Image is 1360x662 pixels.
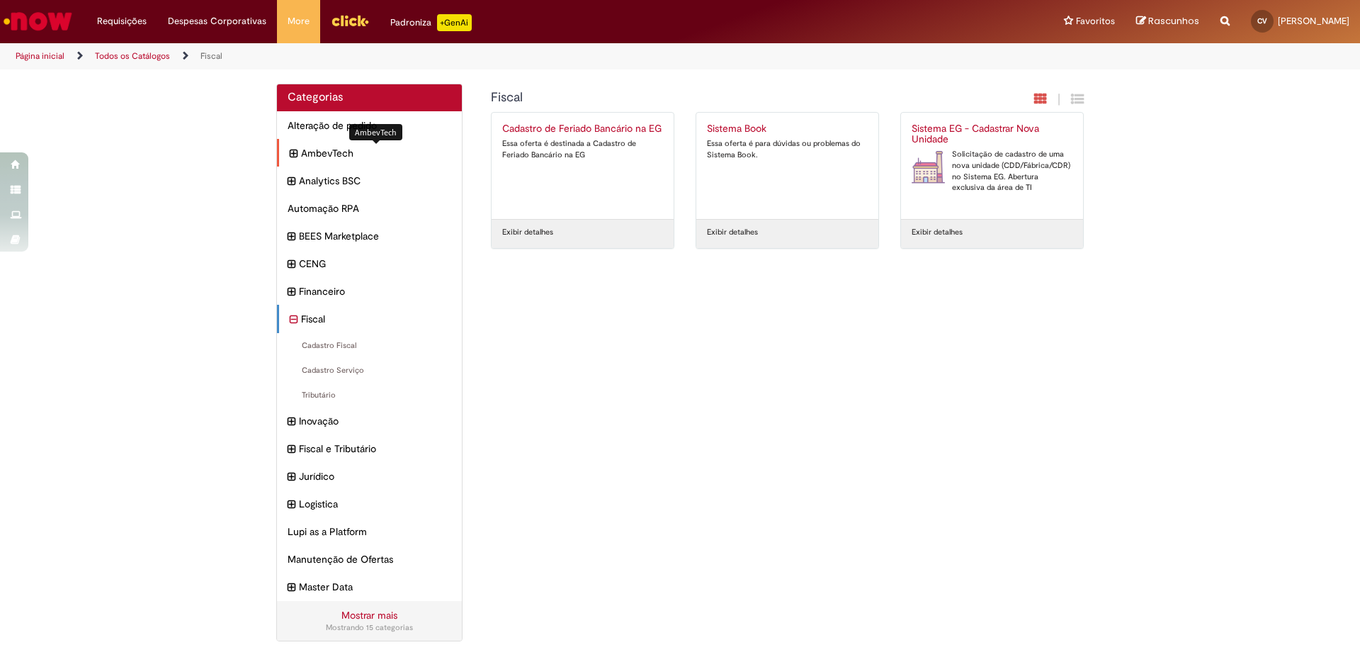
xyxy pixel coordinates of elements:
[288,257,295,272] i: expandir categoria CENG
[290,146,297,162] i: expandir categoria AmbevTech
[97,14,147,28] span: Requisições
[299,497,451,511] span: Logistica
[277,358,462,383] div: Cadastro Serviço
[707,138,868,160] div: Essa oferta é para dúvidas ou problemas do Sistema Book.
[502,227,553,238] a: Exibir detalhes
[288,552,451,566] span: Manutenção de Ofertas
[288,14,310,28] span: More
[912,227,963,238] a: Exibir detalhes
[390,14,472,31] div: Padroniza
[299,414,451,428] span: Inovação
[696,113,878,219] a: Sistema Book Essa oferta é para dúvidas ou problemas do Sistema Book.
[277,573,462,601] div: expandir categoria Master Data Master Data
[288,469,295,485] i: expandir categoria Jurídico
[277,462,462,490] div: expandir categoria Jurídico Jurídico
[16,50,64,62] a: Página inicial
[288,340,451,352] span: Cadastro Fiscal
[277,139,462,167] div: expandir categoria AmbevTech AmbevTech
[277,277,462,305] div: expandir categoria Financeiro Financeiro
[301,312,451,326] span: Fiscal
[1058,91,1060,108] span: |
[1071,92,1084,106] i: Exibição de grade
[707,123,868,135] h2: Sistema Book
[1278,15,1349,27] span: [PERSON_NAME]
[299,469,451,483] span: Jurídico
[1136,15,1199,28] a: Rascunhos
[502,138,663,160] div: Essa oferta é destinada a Cadastro de Feriado Bancário na EG
[288,622,451,634] div: Mostrando 15 categorias
[288,580,295,595] i: expandir categoria Master Data
[277,305,462,333] div: recolher categoria Fiscal Fiscal
[277,383,462,408] div: Tributário
[277,407,462,435] div: expandir categoria Inovação Inovação
[277,222,462,250] div: expandir categoria BEES Marketplace BEES Marketplace
[299,174,451,188] span: Analytics BSC
[288,201,451,215] span: Automação RPA
[277,111,462,601] ul: Categorias
[288,497,295,512] i: expandir categoria Logistica
[1076,14,1115,28] span: Favoritos
[200,50,222,62] a: Fiscal
[277,194,462,223] div: Automação RPA
[288,442,295,457] i: expandir categoria Fiscal e Tributário
[1148,14,1199,28] span: Rascunhos
[299,284,451,298] span: Financeiro
[491,91,931,105] h1: {"description":null,"title":"Fiscal"} Categoria
[277,333,462,359] div: Cadastro Fiscal
[707,227,758,238] a: Exibir detalhes
[168,14,266,28] span: Despesas Corporativas
[437,14,472,31] p: +GenAi
[288,284,295,300] i: expandir categoria Financeiro
[288,414,295,430] i: expandir categoria Inovação
[277,517,462,546] div: Lupi as a Platform
[331,10,369,31] img: click_logo_yellow_360x200.png
[288,365,451,376] span: Cadastro Serviço
[912,149,945,184] img: Sistema EG - Cadastrar Nova Unidade
[1034,92,1047,106] i: Exibição em cartão
[349,124,402,140] div: AmbevTech
[502,123,663,135] h2: Cadastro de Feriado Bancário na EG
[277,167,462,195] div: expandir categoria Analytics BSC Analytics BSC
[288,229,295,245] i: expandir categoria BEES Marketplace
[290,312,297,327] i: recolher categoria Fiscal
[492,113,674,219] a: Cadastro de Feriado Bancário na EG Essa oferta é destinada a Cadastro de Feriado Bancário na EG
[288,524,451,539] span: Lupi as a Platform
[277,490,462,518] div: expandir categoria Logistica Logistica
[277,333,462,408] ul: Fiscal subcategorias
[299,229,451,243] span: BEES Marketplace
[901,113,1083,219] a: Sistema EG - Cadastrar Nova Unidade Sistema EG - Cadastrar Nova Unidade Solicitação de cadastro d...
[301,146,451,160] span: AmbevTech
[277,545,462,573] div: Manutenção de Ofertas
[288,174,295,189] i: expandir categoria Analytics BSC
[912,149,1072,193] div: Solicitação de cadastro de uma nova unidade (CDD/Fábrica/CDR) no Sistema EG. Abertura exclusiva d...
[288,118,451,133] span: Alteração de pedido
[288,91,451,104] h2: Categorias
[912,123,1072,146] h2: Sistema EG - Cadastrar Nova Unidade
[299,257,451,271] span: CENG
[277,434,462,463] div: expandir categoria Fiscal e Tributário Fiscal e Tributário
[299,580,451,594] span: Master Data
[277,249,462,278] div: expandir categoria CENG CENG
[277,111,462,140] div: Alteração de pedido
[11,43,896,69] ul: Trilhas de página
[288,390,451,401] span: Tributário
[1257,16,1267,26] span: CV
[299,442,451,456] span: Fiscal e Tributário
[1,7,74,35] img: ServiceNow
[341,609,397,622] a: Mostrar mais
[95,50,170,62] a: Todos os Catálogos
